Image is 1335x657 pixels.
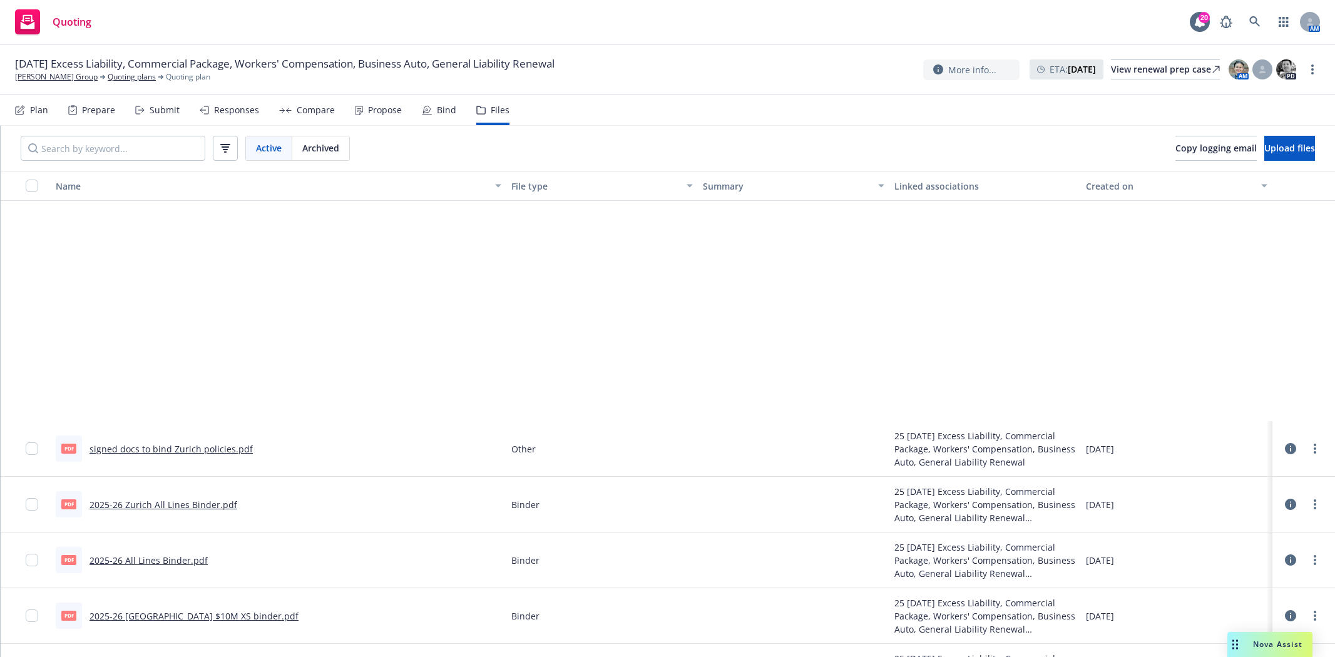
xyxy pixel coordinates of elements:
[90,443,253,455] a: signed docs to bind Zurich policies.pdf
[437,105,456,115] div: Bind
[61,444,76,453] span: pdf
[698,171,889,201] button: Summary
[923,59,1020,80] button: More info...
[1214,9,1239,34] a: Report a Bug
[90,554,208,566] a: 2025-26 All Lines Binder.pdf
[506,171,698,201] button: File type
[1253,639,1302,649] span: Nova Assist
[894,485,1076,524] div: 25 [DATE] Excess Liability, Commercial Package, Workers' Compensation, Business Auto, General Lia...
[1307,608,1322,623] a: more
[1068,63,1096,75] strong: [DATE]
[894,541,1076,580] div: 25 [DATE] Excess Liability, Commercial Package, Workers' Compensation, Business Auto, General Lia...
[90,499,237,511] a: 2025-26 Zurich All Lines Binder.pdf
[214,105,259,115] div: Responses
[511,180,679,193] div: File type
[15,56,555,71] span: [DATE] Excess Liability, Commercial Package, Workers' Compensation, Business Auto, General Liabil...
[1086,498,1114,511] span: [DATE]
[1175,136,1257,161] button: Copy logging email
[1271,9,1296,34] a: Switch app
[511,498,540,511] span: Binder
[61,499,76,509] span: pdf
[61,555,76,564] span: pdf
[1086,442,1114,456] span: [DATE]
[15,71,98,83] a: [PERSON_NAME] Group
[1307,553,1322,568] a: more
[26,554,38,566] input: Toggle Row Selected
[256,141,282,155] span: Active
[1276,59,1296,79] img: photo
[1086,180,1254,193] div: Created on
[1227,632,1312,657] button: Nova Assist
[21,136,205,161] input: Search by keyword...
[26,498,38,511] input: Toggle Row Selected
[491,105,509,115] div: Files
[26,609,38,622] input: Toggle Row Selected
[1307,441,1322,456] a: more
[368,105,402,115] div: Propose
[1050,63,1096,76] span: ETA :
[511,442,536,456] span: Other
[894,429,1076,469] div: 25 [DATE] Excess Liability, Commercial Package, Workers' Compensation, Business Auto, General Lia...
[302,141,339,155] span: Archived
[1264,142,1315,154] span: Upload files
[894,596,1076,636] div: 25 [DATE] Excess Liability, Commercial Package, Workers' Compensation, Business Auto, General Lia...
[82,105,115,115] div: Prepare
[1229,59,1249,79] img: photo
[703,180,871,193] div: Summary
[889,171,1081,201] button: Linked associations
[150,105,180,115] div: Submit
[51,171,506,201] button: Name
[26,442,38,455] input: Toggle Row Selected
[1111,59,1220,79] a: View renewal prep case
[108,71,156,83] a: Quoting plans
[1227,632,1243,657] div: Drag to move
[1264,136,1315,161] button: Upload files
[894,180,1076,193] div: Linked associations
[26,180,38,192] input: Select all
[1307,497,1322,512] a: more
[10,4,96,39] a: Quoting
[53,17,91,27] span: Quoting
[1305,62,1320,77] a: more
[30,105,48,115] div: Plan
[511,554,540,567] span: Binder
[1086,554,1114,567] span: [DATE]
[1086,609,1114,623] span: [DATE]
[90,610,299,622] a: 2025-26 [GEOGRAPHIC_DATA] $10M XS binder.pdf
[166,71,210,83] span: Quoting plan
[1242,9,1267,34] a: Search
[1111,60,1220,79] div: View renewal prep case
[56,180,488,193] div: Name
[948,63,996,76] span: More info...
[1199,12,1210,23] div: 20
[297,105,335,115] div: Compare
[511,609,540,623] span: Binder
[1175,142,1257,154] span: Copy logging email
[1081,171,1272,201] button: Created on
[61,611,76,620] span: pdf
